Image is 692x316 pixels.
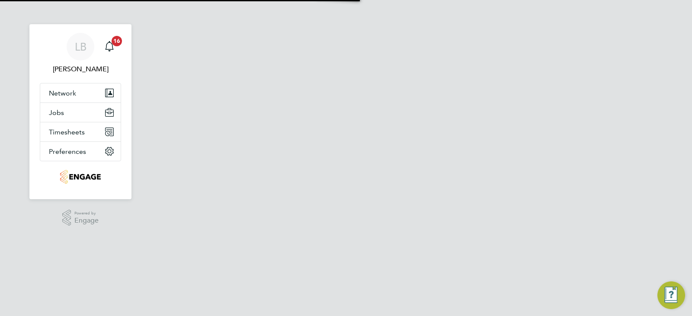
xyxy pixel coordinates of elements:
[74,210,99,217] span: Powered by
[60,170,100,184] img: g4s7-logo-retina.png
[74,217,99,224] span: Engage
[40,103,121,122] button: Jobs
[101,33,118,61] a: 16
[40,142,121,161] button: Preferences
[49,147,86,156] span: Preferences
[40,33,121,74] a: LB[PERSON_NAME]
[62,210,99,226] a: Powered byEngage
[40,170,121,184] a: Go to home page
[49,109,64,117] span: Jobs
[40,64,121,74] span: Louise Bowey
[40,83,121,102] button: Network
[75,41,86,52] span: LB
[657,281,685,309] button: Engage Resource Center
[40,122,121,141] button: Timesheets
[112,36,122,46] span: 16
[29,24,131,199] nav: Main navigation
[49,89,76,97] span: Network
[49,128,85,136] span: Timesheets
